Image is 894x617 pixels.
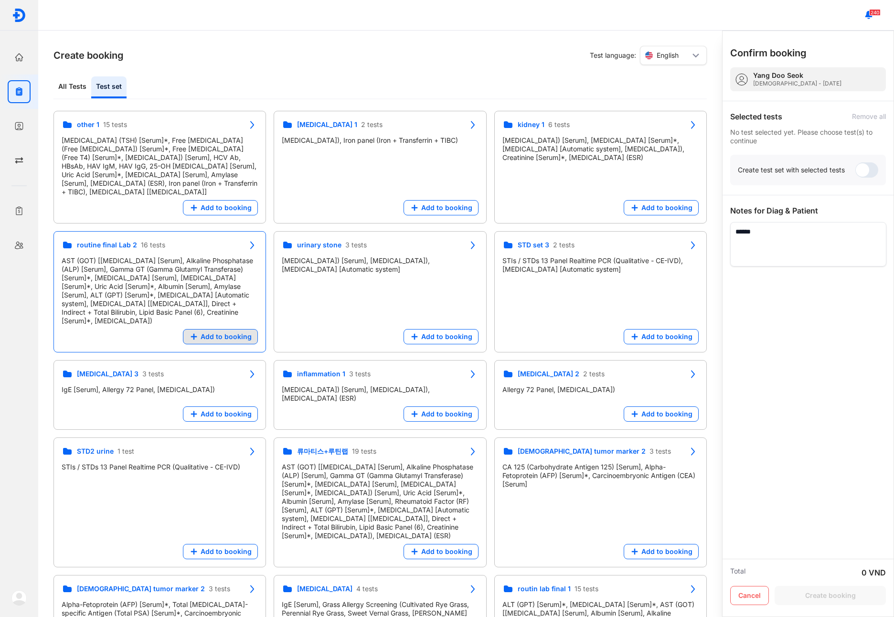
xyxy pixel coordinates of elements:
[753,71,841,80] div: yang doo seok
[282,136,478,145] div: [MEDICAL_DATA]), Iron panel (Iron + Transferrin + TIBC)
[183,544,258,559] button: Add to booking
[624,329,699,344] button: Add to booking
[404,200,479,215] button: Add to booking
[209,585,230,593] span: 3 tests
[730,111,782,122] div: Selected tests
[12,8,26,22] img: logo
[641,332,692,341] span: Add to booking
[282,256,478,274] div: [MEDICAL_DATA]) [Serum], [MEDICAL_DATA]), [MEDICAL_DATA] [Automatic system]
[657,51,679,60] span: English
[183,406,258,422] button: Add to booking
[404,544,479,559] button: Add to booking
[183,200,258,215] button: Add to booking
[624,544,699,559] button: Add to booking
[502,136,699,162] div: [MEDICAL_DATA]) [Serum], [MEDICAL_DATA] [Serum]*, [MEDICAL_DATA] [Automatic system], [MEDICAL_DAT...
[142,370,164,378] span: 3 tests
[297,370,345,378] span: inflammation 1
[641,547,692,556] span: Add to booking
[404,406,479,422] button: Add to booking
[641,410,692,418] span: Add to booking
[349,370,371,378] span: 3 tests
[583,370,605,378] span: 2 tests
[53,76,91,98] div: All Tests
[862,567,886,578] div: 0 VND
[518,447,646,456] span: [DEMOGRAPHIC_DATA] tumor marker 2
[62,256,258,325] div: AST (GOT) [[MEDICAL_DATA] [Serum], Alkaline Phosphatase (ALP) [Serum], Gamma GT (Gamma Glutamyl T...
[404,329,479,344] button: Add to booking
[590,46,707,65] div: Test language:
[548,120,570,129] span: 6 tests
[869,9,881,16] span: 240
[421,547,472,556] span: Add to booking
[91,76,127,98] div: Test set
[201,203,252,212] span: Add to booking
[641,203,692,212] span: Add to booking
[77,370,138,378] span: [MEDICAL_DATA] 3
[518,585,571,593] span: routin lab final 1
[345,241,367,249] span: 3 tests
[361,120,383,129] span: 2 tests
[103,120,127,129] span: 15 tests
[352,447,376,456] span: 19 tests
[201,410,252,418] span: Add to booking
[649,447,671,456] span: 3 tests
[502,256,699,274] div: STIs / STDs 13 Panel Realtime PCR (Qualitative - CE-IVD), [MEDICAL_DATA] [Automatic system]
[753,80,841,87] div: [DEMOGRAPHIC_DATA] - [DATE]
[62,385,258,394] div: IgE [Serum], Allergy 72 Panel, [MEDICAL_DATA])
[553,241,575,249] span: 2 tests
[141,241,165,249] span: 16 tests
[730,567,745,578] div: Total
[518,241,549,249] span: STD set 3
[282,385,478,403] div: [MEDICAL_DATA]) [Serum], [MEDICAL_DATA]), [MEDICAL_DATA] (ESR)
[502,463,699,489] div: CA 125 (Carbohydrate Antigen 125) [Serum], Alpha-Fetoprotein (AFP) [Serum]*, Carcinoembryonic Ant...
[852,112,886,121] div: Remove all
[11,590,27,606] img: logo
[77,120,99,129] span: other 1
[297,447,348,456] span: 류마티스+루틴랩
[356,585,378,593] span: 4 tests
[201,547,252,556] span: Add to booking
[117,447,134,456] span: 1 test
[297,585,352,593] span: [MEDICAL_DATA]
[624,406,699,422] button: Add to booking
[77,241,137,249] span: routine final Lab 2
[575,585,598,593] span: 15 tests
[183,329,258,344] button: Add to booking
[77,585,205,593] span: [DEMOGRAPHIC_DATA] tumor marker 2
[201,332,252,341] span: Add to booking
[53,49,124,62] h3: Create booking
[730,128,886,145] div: No test selected yet. Please choose test(s) to continue
[77,447,114,456] span: STD2 urine
[282,463,478,540] div: AST (GOT) [[MEDICAL_DATA] [Serum], Alkaline Phosphatase (ALP) [Serum], Gamma GT (Gamma Glutamyl T...
[518,370,579,378] span: [MEDICAL_DATA] 2
[62,463,258,471] div: STIs / STDs 13 Panel Realtime PCR (Qualitative - CE-IVD)
[421,332,472,341] span: Add to booking
[775,586,886,605] button: Create booking
[297,120,357,129] span: [MEDICAL_DATA] 1
[730,46,807,60] h3: Confirm booking
[297,241,341,249] span: urinary stone
[730,205,886,216] div: Notes for Diag & Patient
[421,203,472,212] span: Add to booking
[624,200,699,215] button: Add to booking
[518,120,544,129] span: kidney 1
[730,586,769,605] button: Cancel
[502,385,699,394] div: Allergy 72 Panel, [MEDICAL_DATA])
[738,166,845,174] div: Create test set with selected tests
[421,410,472,418] span: Add to booking
[62,136,258,196] div: [MEDICAL_DATA] (TSH) [Serum]*, Free [MEDICAL_DATA] (Free [MEDICAL_DATA]) [Serum]*, Free [MEDICAL_...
